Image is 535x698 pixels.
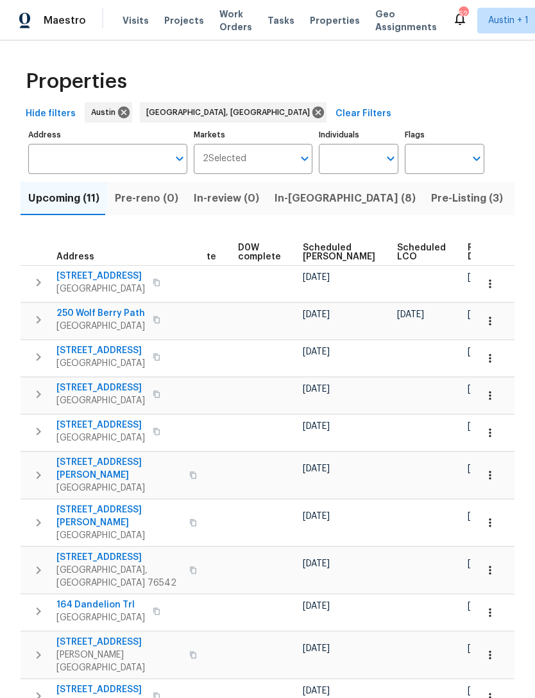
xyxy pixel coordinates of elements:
[194,131,313,139] label: Markets
[56,503,182,529] span: [STREET_ADDRESS][PERSON_NAME]
[303,512,330,521] span: [DATE]
[56,529,182,542] span: [GEOGRAPHIC_DATA]
[238,243,281,261] span: D0W complete
[303,686,330,695] span: [DATE]
[56,252,94,261] span: Address
[56,419,145,432] span: [STREET_ADDRESS]
[56,456,182,482] span: [STREET_ADDRESS][PERSON_NAME]
[56,344,145,357] span: [STREET_ADDRESS]
[146,106,315,119] span: [GEOGRAPHIC_DATA], [GEOGRAPHIC_DATA]
[140,102,327,123] div: [GEOGRAPHIC_DATA], [GEOGRAPHIC_DATA]
[56,564,182,589] span: [GEOGRAPHIC_DATA], [GEOGRAPHIC_DATA] 76542
[194,189,259,207] span: In-review (0)
[468,644,495,653] span: [DATE]
[56,307,145,320] span: 250 Wolf Berry Path
[56,636,182,649] span: [STREET_ADDRESS]
[56,482,182,494] span: [GEOGRAPHIC_DATA]
[468,464,495,473] span: [DATE]
[468,347,495,356] span: [DATE]
[303,422,330,431] span: [DATE]
[303,347,330,356] span: [DATE]
[303,559,330,568] span: [DATE]
[26,75,127,88] span: Properties
[303,310,330,319] span: [DATE]
[431,189,503,207] span: Pre-Listing (3)
[21,102,81,126] button: Hide filters
[56,320,145,333] span: [GEOGRAPHIC_DATA]
[488,14,529,27] span: Austin + 1
[26,106,76,122] span: Hide filters
[397,310,424,319] span: [DATE]
[56,432,145,444] span: [GEOGRAPHIC_DATA]
[115,189,178,207] span: Pre-reno (0)
[85,102,132,123] div: Austin
[91,106,121,119] span: Austin
[56,394,145,407] span: [GEOGRAPHIC_DATA]
[28,189,99,207] span: Upcoming (11)
[375,8,437,33] span: Geo Assignments
[303,464,330,473] span: [DATE]
[267,16,294,25] span: Tasks
[319,131,398,139] label: Individuals
[56,283,145,295] span: [GEOGRAPHIC_DATA]
[303,385,330,394] span: [DATE]
[44,14,86,27] span: Maestro
[56,683,145,696] span: [STREET_ADDRESS]
[397,243,446,261] span: Scheduled LCO
[171,150,189,168] button: Open
[56,611,145,624] span: [GEOGRAPHIC_DATA]
[56,649,182,674] span: [PERSON_NAME][GEOGRAPHIC_DATA]
[219,8,252,33] span: Work Orders
[310,14,360,27] span: Properties
[303,273,330,282] span: [DATE]
[303,243,375,261] span: Scheduled [PERSON_NAME]
[330,102,396,126] button: Clear Filters
[468,602,495,611] span: [DATE]
[303,644,330,653] span: [DATE]
[303,602,330,611] span: [DATE]
[275,189,416,207] span: In-[GEOGRAPHIC_DATA] (8)
[405,131,484,139] label: Flags
[468,150,486,168] button: Open
[468,243,496,261] span: Ready Date
[164,14,204,27] span: Projects
[56,270,145,283] span: [STREET_ADDRESS]
[56,598,145,611] span: 164 Dandelion Trl
[468,273,495,282] span: [DATE]
[468,422,495,431] span: [DATE]
[468,686,495,695] span: [DATE]
[123,14,149,27] span: Visits
[459,8,468,21] div: 52
[56,381,145,394] span: [STREET_ADDRESS]
[203,153,246,164] span: 2 Selected
[468,385,495,394] span: [DATE]
[56,357,145,370] span: [GEOGRAPHIC_DATA]
[468,310,495,319] span: [DATE]
[28,131,187,139] label: Address
[56,551,182,564] span: [STREET_ADDRESS]
[296,150,314,168] button: Open
[468,559,495,568] span: [DATE]
[468,512,495,521] span: [DATE]
[382,150,400,168] button: Open
[335,106,391,122] span: Clear Filters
